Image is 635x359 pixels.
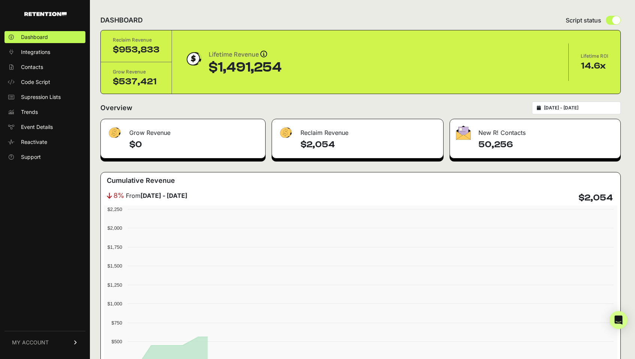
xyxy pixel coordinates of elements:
h3: Cumulative Revenue [107,175,175,186]
div: New R! Contacts [450,119,620,142]
span: Contacts [21,63,43,71]
span: Integrations [21,48,50,56]
div: $953,833 [113,44,160,56]
a: Code Script [4,76,85,88]
h2: DASHBOARD [100,15,143,25]
text: $1,750 [108,244,122,250]
img: fa-envelope-19ae18322b30453b285274b1b8af3d052b27d846a4fbe8435d1a52b978f639a2.png [456,126,471,140]
div: Reclaim Revenue [113,36,160,44]
text: $2,250 [108,206,122,212]
div: $537,421 [113,76,160,88]
text: $1,500 [108,263,122,269]
img: fa-dollar-13500eef13a19c4ab2b9ed9ad552e47b0d9fc28b02b83b90ba0e00f96d6372e9.png [107,126,122,140]
text: $750 [112,320,122,326]
div: $1,491,254 [209,60,282,75]
a: Contacts [4,61,85,73]
h2: Overview [100,103,132,113]
a: Integrations [4,46,85,58]
span: Trends [21,108,38,116]
span: Reactivate [21,138,47,146]
div: 14.6x [581,60,608,72]
a: Reactivate [4,136,85,148]
h4: $2,054 [300,139,437,151]
a: Dashboard [4,31,85,43]
a: Supression Lists [4,91,85,103]
span: Dashboard [21,33,48,41]
text: $500 [112,339,122,344]
text: $1,000 [108,301,122,307]
h4: $0 [129,139,259,151]
div: Lifetime ROI [581,52,608,60]
a: Trends [4,106,85,118]
div: Open Intercom Messenger [610,311,628,329]
span: Event Details [21,123,53,131]
text: $1,250 [108,282,122,288]
span: Support [21,153,41,161]
span: Code Script [21,78,50,86]
span: Supression Lists [21,93,61,101]
div: Grow Revenue [113,68,160,76]
img: fa-dollar-13500eef13a19c4ab2b9ed9ad552e47b0d9fc28b02b83b90ba0e00f96d6372e9.png [278,126,293,140]
span: From [126,191,187,200]
div: Grow Revenue [101,119,265,142]
a: MY ACCOUNT [4,331,85,354]
h4: 50,256 [478,139,614,151]
div: Lifetime Revenue [209,49,282,60]
span: 8% [114,190,124,201]
div: Reclaim Revenue [272,119,443,142]
img: Retention.com [24,12,67,16]
a: Support [4,151,85,163]
strong: [DATE] - [DATE] [140,192,187,199]
img: dollar-coin-05c43ed7efb7bc0c12610022525b4bbbb207c7efeef5aecc26f025e68dcafac9.png [184,49,203,68]
span: MY ACCOUNT [12,339,49,346]
a: Event Details [4,121,85,133]
span: Script status [566,16,601,25]
text: $2,000 [108,225,122,231]
h4: $2,054 [578,192,613,204]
